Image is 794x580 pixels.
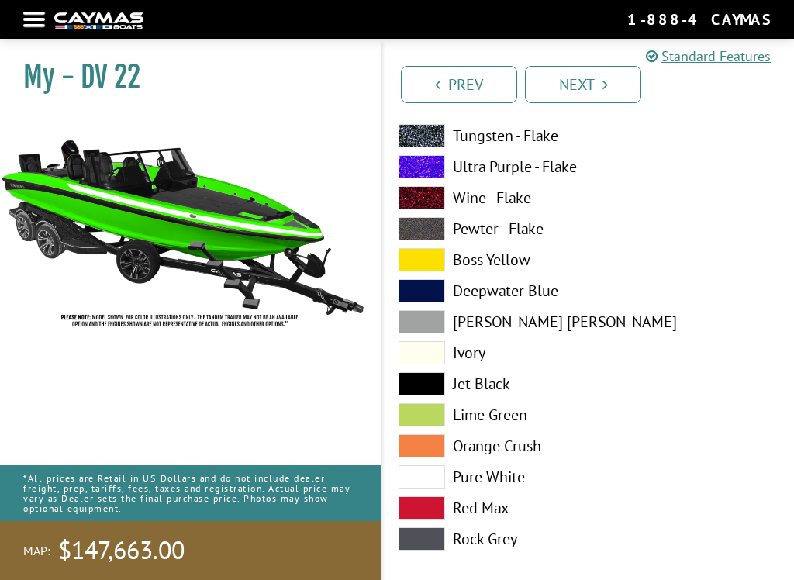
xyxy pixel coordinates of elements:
[399,341,573,364] label: Ivory
[401,66,517,103] a: Prev
[399,372,573,395] label: Jet Black
[399,527,573,551] label: Rock Grey
[399,496,573,520] label: Red Max
[23,60,343,95] h1: My - DV 22
[627,9,771,29] div: 1-888-4CAYMAS
[58,534,185,567] span: $147,663.00
[525,66,641,103] a: Next
[399,465,573,489] label: Pure White
[399,217,573,240] label: Pewter - Flake
[646,46,771,67] a: Standard Features
[399,434,573,457] label: Orange Crush
[23,465,358,522] p: *All prices are Retail in US Dollars and do not include dealer freight, prep, tariffs, fees, taxe...
[399,403,573,426] label: Lime Green
[397,64,794,103] ul: Pagination
[399,124,573,147] label: Tungsten - Flake
[23,543,50,559] span: MAP:
[399,248,573,271] label: Boss Yellow
[399,279,573,302] label: Deepwater Blue
[399,186,573,209] label: Wine - Flake
[54,12,143,29] img: white-logo-c9c8dbefe5ff5ceceb0f0178aa75bf4bb51f6bca0971e226c86eb53dfe498488.png
[399,155,573,178] label: Ultra Purple - Flake
[399,310,573,333] label: [PERSON_NAME] [PERSON_NAME]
